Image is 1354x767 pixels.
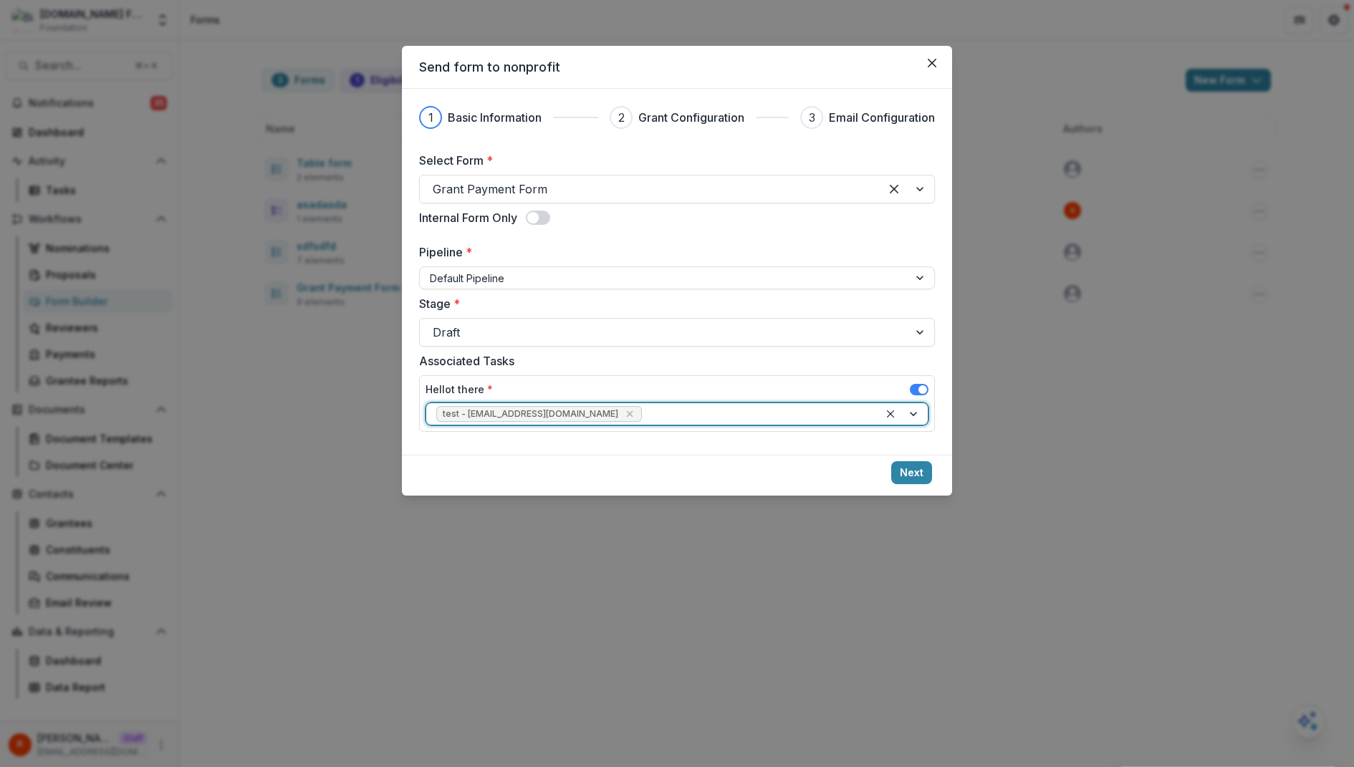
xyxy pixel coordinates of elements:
button: Next [891,461,932,484]
label: Select Form [419,152,926,169]
div: Remove test - raj+1@trytemelio.com [623,407,637,421]
span: test - [EMAIL_ADDRESS][DOMAIN_NAME] [443,409,618,419]
label: Stage [419,295,926,312]
label: Associated Tasks [419,352,926,370]
label: Pipeline [419,243,926,261]
div: Progress [419,106,935,129]
h3: Basic Information [448,109,542,126]
label: Internal Form Only [419,209,517,226]
div: Clear selected options [883,178,906,201]
h3: Grant Configuration [638,109,744,126]
div: 3 [809,109,815,126]
header: Send form to nonprofit [402,46,952,89]
label: Hellot there [426,382,493,397]
h3: Email Configuration [829,109,935,126]
div: 1 [428,109,433,126]
div: Clear selected options [882,405,899,423]
div: 2 [618,109,625,126]
button: Close [921,52,944,74]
